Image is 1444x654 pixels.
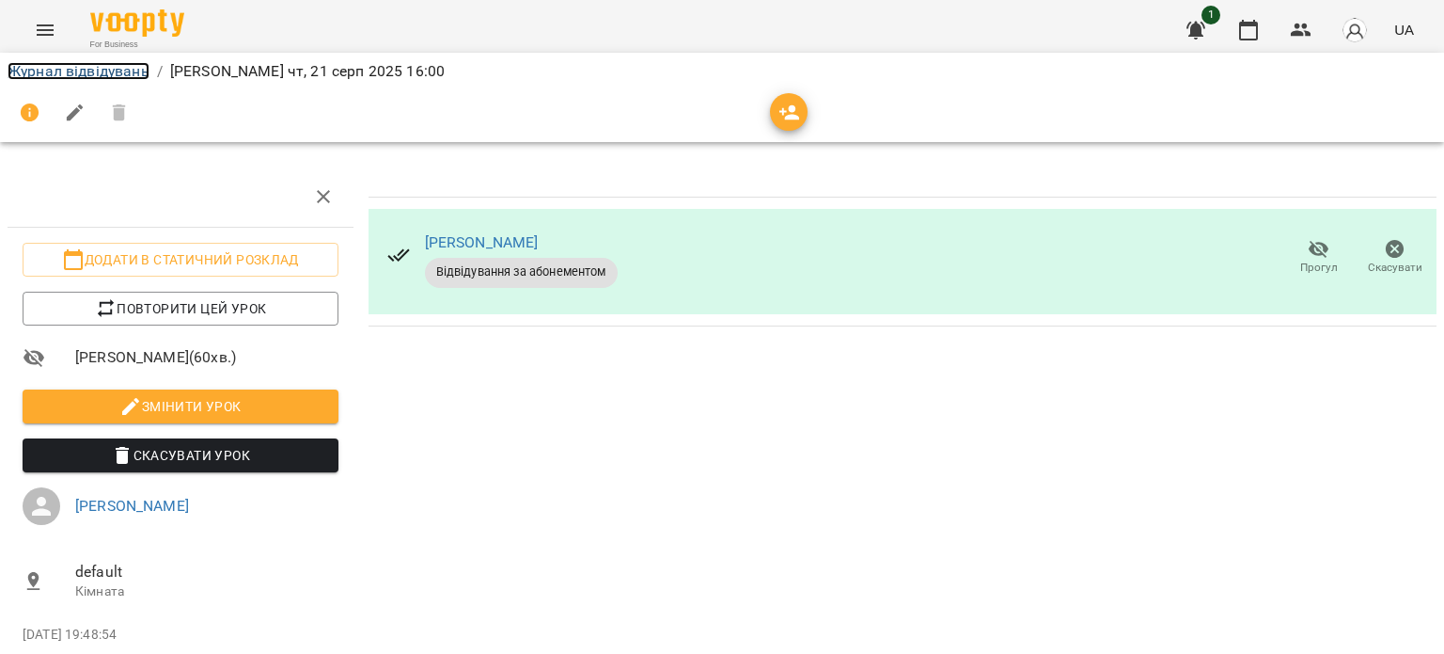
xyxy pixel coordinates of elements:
[8,62,149,80] a: Журнал відвідувань
[75,582,338,601] p: Кімната
[38,444,323,467] span: Скасувати Урок
[1280,231,1357,284] button: Прогул
[425,263,618,280] span: Відвідування за абонементом
[75,561,338,583] span: default
[75,497,189,515] a: [PERSON_NAME]
[23,626,338,645] p: [DATE] 19:48:54
[90,39,184,51] span: For Business
[38,395,323,418] span: Змінити урок
[1387,12,1421,47] button: UA
[170,60,445,83] p: [PERSON_NAME] чт, 21 серп 2025 16:00
[1357,231,1433,284] button: Скасувати
[23,292,338,326] button: Повторити цей урок
[1300,260,1338,276] span: Прогул
[8,60,1436,83] nav: breadcrumb
[23,8,68,53] button: Menu
[23,390,338,423] button: Змінити урок
[23,243,338,277] button: Додати в статичний розклад
[157,60,163,83] li: /
[38,248,323,271] span: Додати в статичний розклад
[23,439,338,472] button: Скасувати Урок
[90,9,184,37] img: Voopty Logo
[38,297,323,320] span: Повторити цей урок
[1394,20,1414,40] span: UA
[425,233,539,251] a: [PERSON_NAME]
[1201,6,1220,24] span: 1
[1368,260,1422,276] span: Скасувати
[1342,17,1368,43] img: avatar_s.png
[75,346,338,369] span: [PERSON_NAME] ( 60 хв. )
